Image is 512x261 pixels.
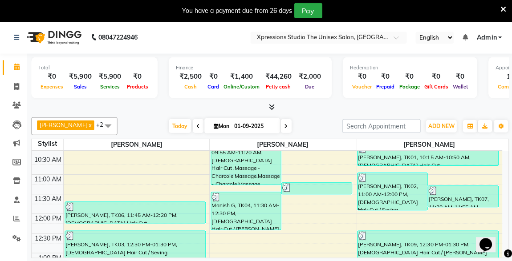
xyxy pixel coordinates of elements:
span: [PERSON_NAME] [64,139,209,150]
div: ₹0 [124,72,150,82]
div: ₹2,000 [294,72,324,82]
div: ₹5,900 [95,72,124,82]
span: Package [396,84,421,90]
div: You have a payment due from 26 days [182,7,292,16]
input: 2025-09-01 [231,120,276,133]
div: ₹0 [421,72,449,82]
div: [PERSON_NAME], TK01, 10:15 AM-10:50 AM, [DEMOGRAPHIC_DATA] Hair Cut [357,144,497,165]
img: logo [23,25,84,50]
div: ₹2,500 [175,72,205,82]
span: Wallet [449,84,469,90]
div: 11:30 AM [33,194,63,204]
div: Stylist [32,139,63,149]
div: ₹0 [449,72,469,82]
div: Finance [175,64,324,72]
div: 11:00 AM [33,175,63,184]
span: Due [302,84,316,90]
span: Expenses [38,84,65,90]
div: ₹0 [38,72,65,82]
div: 12:30 PM [33,233,63,243]
span: Admin [475,33,495,43]
span: Petty cash [263,84,293,90]
span: Services [98,84,122,90]
div: 10:30 AM [33,155,63,165]
span: Prepaid [373,84,396,90]
span: ADD NEW [427,123,453,129]
span: Today [168,119,191,133]
button: ADD NEW [425,120,455,133]
div: ₹1,400 [221,72,261,82]
button: Pay [293,4,321,19]
div: [PERSON_NAME], TK05, 11:15 AM-11:35 AM, [DEMOGRAPHIC_DATA] SEVING [281,183,350,194]
div: Redemption [349,64,469,72]
div: Manish G, TK04, 11:30 AM-12:30 PM, [DEMOGRAPHIC_DATA] Hair Cut / [PERSON_NAME] [211,192,280,229]
b: 08047224946 [98,25,137,50]
span: +2 [96,121,110,128]
div: ₹0 [205,72,221,82]
div: ₹0 [349,72,373,82]
div: [PERSON_NAME], TK06, 11:45 AM-12:20 PM, [DEMOGRAPHIC_DATA] Hair Cut [65,202,205,223]
span: Sales [72,84,89,90]
span: Gift Cards [421,84,449,90]
span: Online/Custom [221,84,261,90]
div: ₹0 [396,72,421,82]
div: [PERSON_NAME], TK07, 09:55 AM-11:20 AM, [DEMOGRAPHIC_DATA] Hair Cut ,Massage - Charcole Massage,M... [211,131,280,185]
div: [PERSON_NAME], TK07, 11:20 AM-11:55 AM, [DEMOGRAPHIC_DATA] Hair Cut [427,186,497,207]
div: [PERSON_NAME], TK02, 11:00 AM-12:00 PM, [DEMOGRAPHIC_DATA] Hair Cut / Seving [357,173,427,210]
div: ₹0 [373,72,396,82]
input: Search Appointment [341,119,419,133]
span: [PERSON_NAME] [40,121,87,128]
a: x [87,121,91,128]
span: [PERSON_NAME] [209,139,355,150]
div: Total [38,64,150,72]
span: Voucher [349,84,373,90]
span: Mon [211,123,231,129]
span: [PERSON_NAME] [355,139,501,150]
span: Card [205,84,221,90]
div: ₹5,900 [65,72,95,82]
span: Cash [182,84,199,90]
iframe: chat widget [475,225,503,252]
div: ₹44,260 [261,72,294,82]
div: 12:00 PM [33,214,63,223]
span: Products [124,84,150,90]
